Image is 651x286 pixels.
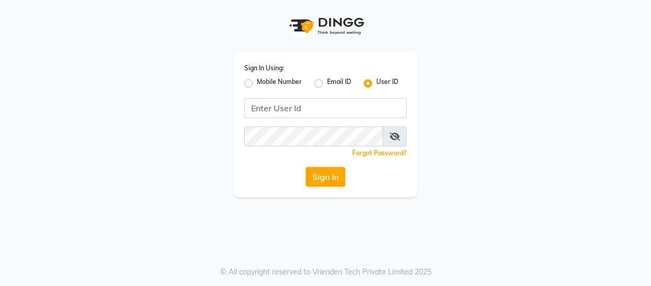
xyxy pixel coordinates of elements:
[352,149,407,157] a: Forgot Password?
[376,77,398,90] label: User ID
[244,63,284,73] label: Sign In Using:
[327,77,351,90] label: Email ID
[284,10,367,41] img: logo1.svg
[244,126,383,146] input: Username
[244,98,407,118] input: Username
[306,167,345,187] button: Sign In
[257,77,302,90] label: Mobile Number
